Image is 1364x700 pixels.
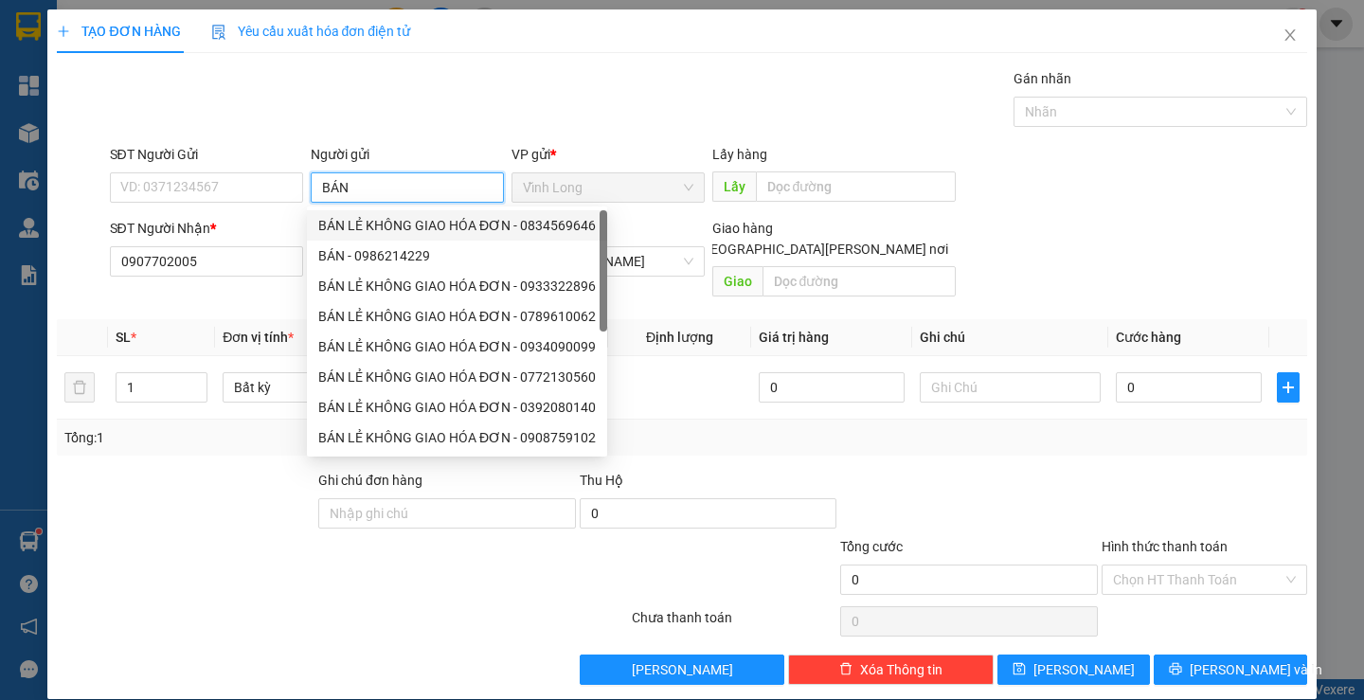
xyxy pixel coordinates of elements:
span: Tổng cước [840,539,903,554]
span: Định lượng [646,330,713,345]
input: Ghi chú đơn hàng [318,498,576,529]
div: Chưa thanh toán [630,607,839,640]
input: Dọc đường [756,171,956,202]
span: Lấy [712,171,756,202]
div: BÁN LẺ KHÔNG GIAO HÓA ĐƠN - 0789610062 [318,306,596,327]
span: Giá trị hàng [759,330,829,345]
div: TÂM [123,62,275,84]
label: Hình thức thanh toán [1102,539,1228,554]
div: BÁN LẺ KHÔNG GIAO HÓA ĐƠN - 0772130560 [318,367,596,387]
span: plus [57,25,70,38]
div: BÁN LẺ KHÔNG GIAO HÓA ĐƠN - 0908759102 [318,427,596,448]
img: icon [211,25,226,40]
div: BÁN LẺ KHÔNG GIAO HÓA ĐƠN - 0789610062 [307,301,607,332]
button: Close [1264,9,1317,63]
span: Đơn vị tính [223,330,294,345]
button: delete [64,372,95,403]
span: close [1283,27,1298,43]
span: Yêu cầu xuất hóa đơn điện tử [211,24,411,39]
div: Tổng: 1 [64,427,528,448]
span: save [1013,662,1026,677]
div: SĐT Người Nhận [110,218,303,239]
span: printer [1169,662,1182,677]
div: BÁN LẺ KHÔNG GIAO HÓA ĐƠN - 0834569646 [307,210,607,241]
span: delete [839,662,852,677]
span: [GEOGRAPHIC_DATA][PERSON_NAME] nơi [690,239,956,260]
span: [PERSON_NAME] [1033,659,1135,680]
button: deleteXóa Thông tin [788,655,994,685]
div: BÁN LẺ KHÔNG GIAO HÓA ĐƠN - 0772130560 [307,362,607,392]
input: Dọc đường [763,266,956,296]
input: 0 [759,372,905,403]
span: SL [116,330,131,345]
button: plus [1277,372,1300,403]
div: 0937382446 [123,84,275,111]
div: BÁN LẺ KHÔNG GIAO HÓA ĐƠN - 0934090099 [307,332,607,362]
span: Nhận: [123,18,169,38]
span: Bất kỳ [234,373,392,402]
span: Gửi: [16,18,45,38]
div: BÁN LẺ KHÔNG GIAO HÓA ĐƠN - 0933322896 [307,271,607,301]
span: TẠO ĐƠN HÀNG [57,24,180,39]
div: BÁN LẺ KHÔNG GIAO HÓA ĐƠN - 0908759102 [307,422,607,453]
div: BÁN - 0986214229 [318,245,596,266]
span: plus [1278,380,1299,395]
div: BÁN LẺ KHÔNG GIAO HÓA ĐƠN - 0392080140 [307,392,607,422]
span: Vĩnh Long [523,173,693,202]
span: TP. Hồ Chí Minh [523,247,693,276]
span: Giao [712,266,763,296]
div: Vĩnh Long [16,16,110,62]
div: VP gửi [511,144,705,165]
button: printer[PERSON_NAME] và In [1154,655,1306,685]
span: Lấy hàng [712,147,767,162]
input: Ghi Chú [920,372,1101,403]
div: BÁN - 0986214229 [307,241,607,271]
span: Cước hàng [1116,330,1181,345]
label: Gán nhãn [1014,71,1071,86]
div: SĐT Người Gửi [110,144,303,165]
label: Ghi chú đơn hàng [318,473,422,488]
div: Người gửi [311,144,504,165]
div: BÁN LẺ KHÔNG GIAO HÓA ĐƠN [16,62,110,153]
div: BÁN LẺ KHÔNG GIAO HÓA ĐƠN - 0834569646 [318,215,596,236]
span: Thu Hộ [580,473,623,488]
div: BÁN LẺ KHÔNG GIAO HÓA ĐƠN - 0933322896 [318,276,596,296]
span: Giao hàng [712,221,773,236]
span: [PERSON_NAME] và In [1190,659,1322,680]
div: TP. [PERSON_NAME] [123,16,275,62]
span: Xóa Thông tin [860,659,942,680]
div: BÁN LẺ KHÔNG GIAO HÓA ĐƠN - 0392080140 [318,397,596,418]
span: [PERSON_NAME] [632,659,733,680]
button: [PERSON_NAME] [580,655,785,685]
th: Ghi chú [912,319,1108,356]
button: save[PERSON_NAME] [997,655,1150,685]
div: BÁN LẺ KHÔNG GIAO HÓA ĐƠN - 0934090099 [318,336,596,357]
